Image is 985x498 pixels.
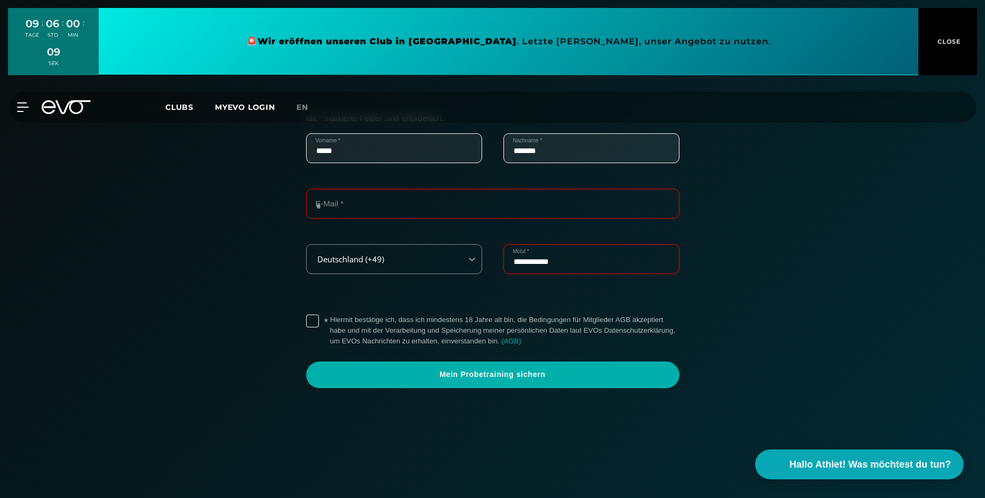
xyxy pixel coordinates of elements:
div: : [83,17,84,45]
span: Hallo Athlet! Was möchtest du tun? [789,457,951,472]
div: STD [46,31,59,39]
button: Hallo Athlet! Was möchtest du tun? [755,449,964,479]
span: en [297,102,308,112]
div: : [42,17,43,45]
a: (AGB) [501,337,521,345]
span: Clubs [165,102,194,112]
span: Mein Probetraining sichern [332,370,654,380]
div: 09 [25,16,39,31]
div: Deutschland (+49) [308,255,454,264]
div: 00 [66,16,80,31]
div: : [62,17,63,45]
label: Hiermit bestätige ich, dass ich mindestens 18 Jahre alt bin, die Bedingungen für Mitglieder AGB a... [330,315,679,347]
a: en [297,101,321,114]
a: Clubs [165,102,215,112]
div: SEK [47,60,60,67]
a: Mein Probetraining sichern [306,362,679,388]
button: CLOSE [918,8,977,75]
div: 06 [46,16,59,31]
div: MIN [66,31,80,39]
span: CLOSE [935,37,961,46]
a: MYEVO LOGIN [215,102,275,112]
div: TAGE [25,31,39,39]
div: 09 [47,44,60,60]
